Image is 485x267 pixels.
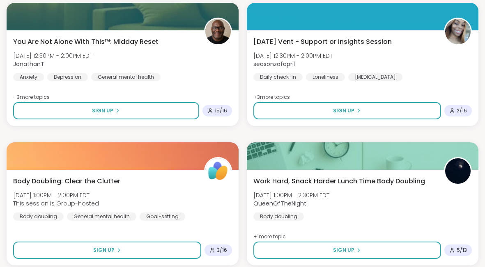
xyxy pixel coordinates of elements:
[13,176,120,186] span: Body Doubling: Clear the Clutter
[205,19,231,44] img: JonathanT
[13,102,199,119] button: Sign Up
[253,242,441,259] button: Sign Up
[253,73,303,81] div: Daily check-in
[205,158,231,184] img: ShareWell
[217,247,227,253] span: 3 / 16
[140,212,185,221] div: Goal-setting
[333,107,354,114] span: Sign Up
[253,176,425,186] span: Work Hard, Snack Harder Lunch Time Body Doubling
[13,199,99,208] span: This session is Group-hosted
[253,52,333,60] span: [DATE] 12:30PM - 2:00PM EDT
[13,73,44,81] div: Anxiety
[253,199,306,208] b: QueenOfTheNight
[13,52,92,60] span: [DATE] 12:30PM - 2:00PM EDT
[13,212,64,221] div: Body doubling
[348,73,402,81] div: [MEDICAL_DATA]
[253,37,392,47] span: [DATE] Vent - Support or Insights Session
[445,19,471,44] img: seasonzofapril
[13,191,99,199] span: [DATE] 1:00PM - 2:00PM EDT
[445,158,471,184] img: QueenOfTheNight
[306,73,345,81] div: Loneliness
[47,73,88,81] div: Depression
[215,107,227,114] span: 15 / 16
[13,242,201,259] button: Sign Up
[253,212,304,221] div: Body doubling
[253,191,329,199] span: [DATE] 1:00PM - 2:30PM EDT
[333,246,354,254] span: Sign Up
[457,247,467,253] span: 5 / 13
[92,107,113,114] span: Sign Up
[457,107,467,114] span: 2 / 16
[67,212,136,221] div: General mental health
[13,60,44,68] b: JonathanT
[253,60,295,68] b: seasonzofapril
[93,246,115,254] span: Sign Up
[91,73,161,81] div: General mental health
[13,37,159,47] span: You Are Not Alone With This™: Midday Reset
[253,102,441,119] button: Sign Up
